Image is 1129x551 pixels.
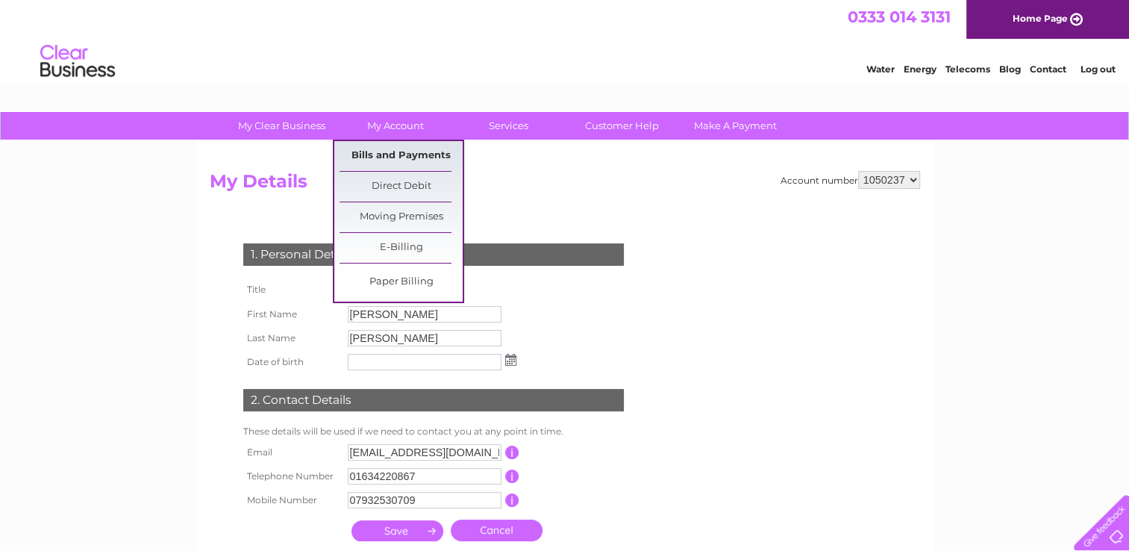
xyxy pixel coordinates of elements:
a: Telecoms [945,63,990,75]
a: Paper Billing [340,267,463,297]
input: Information [505,446,519,459]
a: Contact [1030,63,1066,75]
th: Telephone Number [240,464,344,488]
input: Submit [351,520,443,541]
th: Last Name [240,326,344,350]
a: Log out [1080,63,1115,75]
div: 2. Contact Details [243,389,624,411]
img: logo.png [40,39,116,84]
div: 1. Personal Details [243,243,624,266]
th: Mobile Number [240,488,344,512]
input: Information [505,494,519,507]
a: Blog [999,63,1021,75]
th: First Name [240,302,344,326]
a: Water [866,63,895,75]
a: Energy [904,63,936,75]
a: Bills and Payments [340,141,463,171]
a: My Clear Business [220,112,343,140]
th: Title [240,277,344,302]
a: Direct Debit [340,172,463,202]
div: Clear Business is a trading name of Verastar Limited (registered in [GEOGRAPHIC_DATA] No. 3667643... [213,8,918,72]
a: Customer Help [560,112,684,140]
th: Email [240,441,344,464]
a: My Account [334,112,457,140]
a: Cancel [451,520,542,541]
input: Information [505,470,519,483]
a: E-Billing [340,233,463,263]
a: Moving Premises [340,202,463,232]
a: 0333 014 3131 [848,7,951,26]
a: Services [447,112,570,140]
td: These details will be used if we need to contact you at any point in time. [240,423,628,441]
th: Date of birth [240,350,344,374]
div: Account number [781,171,920,189]
img: ... [505,354,516,366]
a: Make A Payment [674,112,797,140]
h2: My Details [210,171,920,199]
